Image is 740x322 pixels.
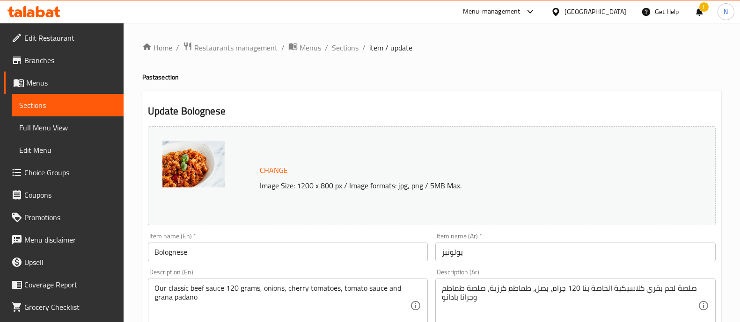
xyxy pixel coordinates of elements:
span: Grocery Checklist [24,301,116,313]
h4: Pasta section [142,72,721,82]
button: Change [256,161,292,180]
a: Sections [332,42,359,53]
span: Change [260,164,288,177]
span: Choice Groups [24,167,116,178]
span: item / update [369,42,412,53]
a: Menus [4,72,124,94]
span: Coverage Report [24,279,116,290]
a: Coupons [4,184,124,206]
span: Full Menu View [19,122,116,133]
h2: Update Bolognese [148,104,716,118]
span: Restaurants management [194,42,278,53]
div: [GEOGRAPHIC_DATA] [564,7,626,17]
a: Branches [4,49,124,72]
span: Sections [19,100,116,111]
a: Choice Groups [4,161,124,184]
li: / [281,42,285,53]
input: Enter name Ar [435,243,716,261]
li: / [325,42,328,53]
span: Promotions [24,212,116,223]
a: Grocery Checklist [4,296,124,318]
nav: breadcrumb [142,42,721,54]
a: Coverage Report [4,273,124,296]
span: Menus [26,77,116,88]
span: Menu disclaimer [24,234,116,245]
a: Restaurants management [183,42,278,54]
input: Enter name En [148,243,428,261]
div: Menu-management [463,6,520,17]
p: Image Size: 1200 x 800 px / Image formats: jpg, png / 5MB Max. [256,180,660,191]
a: Edit Restaurant [4,27,124,49]
span: Edit Restaurant [24,32,116,43]
span: Menus [300,42,321,53]
span: N [724,7,728,17]
img: mmw_638529436585939912 [162,141,225,187]
a: Promotions [4,206,124,229]
span: Edit Menu [19,144,116,156]
span: Coupons [24,189,116,200]
li: / [362,42,366,53]
span: Upsell [24,257,116,268]
a: Home [142,42,172,53]
li: / [176,42,179,53]
a: Menus [288,42,321,54]
a: Menu disclaimer [4,229,124,251]
span: Branches [24,55,116,66]
a: Edit Menu [12,139,124,161]
a: Full Menu View [12,116,124,139]
a: Sections [12,94,124,116]
a: Upsell [4,251,124,273]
